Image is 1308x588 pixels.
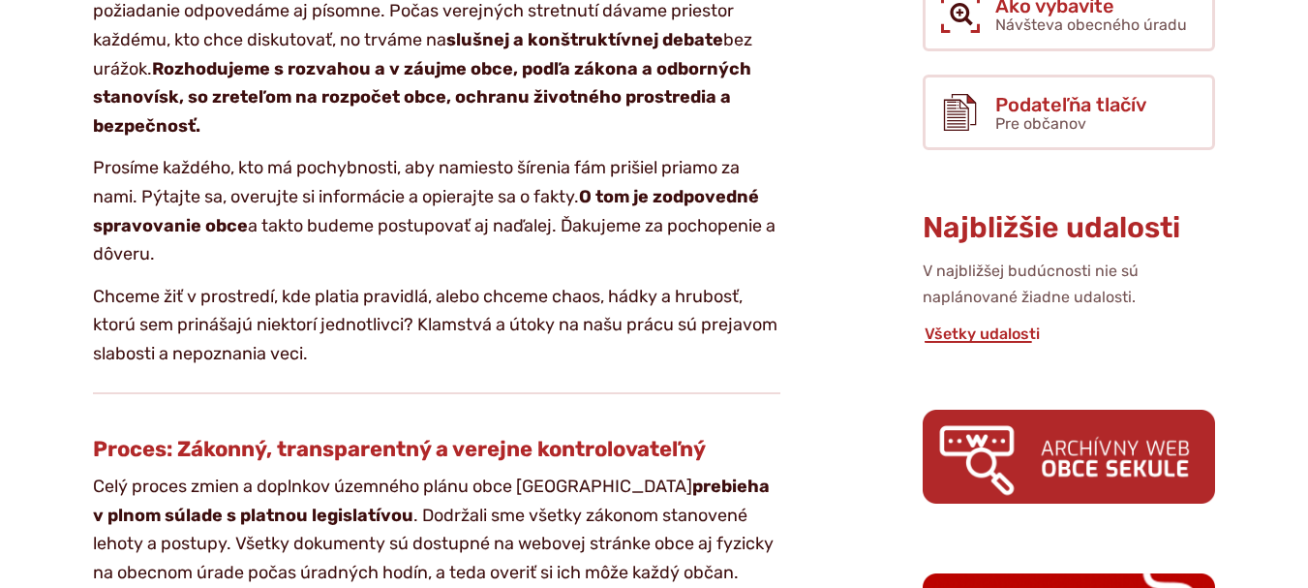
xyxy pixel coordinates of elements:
strong: Rozhodujeme s rozvahou a v záujme obce, podľa zákona a odborných stanovísk, so zreteľom na rozpoč... [93,58,751,137]
span: Pre občanov [995,114,1086,133]
strong: prebieha v plnom súlade s platnou legislatívou [93,476,770,526]
strong: O tom je zodpovedné spravovanie obce [93,186,759,236]
span: Návšteva obecného úradu [995,15,1187,34]
p: V najbližšej budúcnosti nie sú naplánované žiadne udalosti. [923,259,1215,310]
p: Chceme žiť v prostredí, kde platia pravidlá, alebo chceme chaos, hádky a hrubosť, ktorú sem priná... [93,283,780,369]
strong: Proces: Zákonný, transparentný a verejne kontrolovateľný [93,436,706,462]
strong: slušnej a konštruktívnej debate [446,29,723,50]
a: Všetky udalosti [923,325,1042,343]
img: archiv.png [923,410,1215,504]
span: Podateľňa tlačív [995,94,1146,115]
p: Prosíme každého, kto má pochybnosti, aby namiesto šírenia fám prišiel priamo za nami. Pýtajte sa,... [93,154,780,269]
p: Celý proces zmien a doplnkov územného plánu obce [GEOGRAPHIC_DATA] . Dodržali sme všetky zákonom ... [93,473,780,588]
a: Podateľňa tlačív Pre občanov [923,75,1215,150]
h3: Najbližšie udalosti [923,212,1215,244]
